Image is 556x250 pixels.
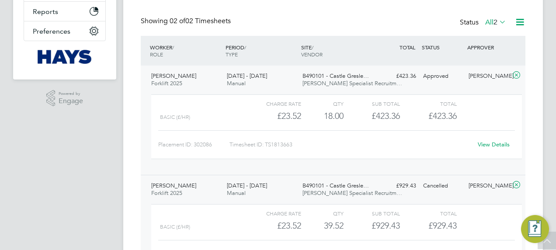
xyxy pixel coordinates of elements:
span: Reports [33,7,58,16]
div: Charge rate [245,208,301,219]
div: Total [400,208,456,219]
div: [PERSON_NAME] [465,69,511,83]
button: Preferences [24,21,105,41]
div: Approved [420,69,465,83]
div: PERIOD [223,39,299,62]
div: £23.52 [245,109,301,123]
div: Total [400,98,456,109]
span: Basic (£/HR) [160,224,190,230]
div: Charge rate [245,98,301,109]
span: Manual [227,189,246,197]
span: / [312,44,313,51]
a: Powered byEngage [46,90,83,107]
span: B490101 - Castle Gresle… [302,72,369,80]
span: [PERSON_NAME] Specialist Recruitm… [302,189,402,197]
div: £23.52 [245,219,301,233]
span: [DATE] - [DATE] [227,72,267,80]
span: Preferences [33,27,70,35]
span: 02 Timesheets [170,17,231,25]
button: Engage Resource Center [521,215,549,243]
div: Sub Total [344,98,400,109]
button: Reports [24,2,105,21]
div: Showing [141,17,233,26]
span: TOTAL [400,44,415,51]
span: £929.43 [428,220,457,231]
div: Status [460,17,508,29]
div: 18.00 [301,109,344,123]
span: Manual [227,80,246,87]
a: Go to home page [24,50,106,64]
div: 39.52 [301,219,344,233]
span: Powered by [59,90,83,97]
span: [PERSON_NAME] [151,72,196,80]
div: QTY [301,98,344,109]
span: Engage [59,97,83,105]
span: B490101 - Castle Gresle… [302,182,369,189]
span: [PERSON_NAME] Specialist Recruitm… [302,80,402,87]
span: 2 [493,18,497,27]
div: APPROVER [465,39,511,55]
div: STATUS [420,39,465,55]
span: VENDOR [301,51,323,58]
span: Forklift 2025 [151,189,182,197]
span: 02 of [170,17,185,25]
div: WORKER [148,39,223,62]
span: Forklift 2025 [151,80,182,87]
div: Cancelled [420,179,465,193]
span: TYPE [226,51,238,58]
span: [PERSON_NAME] [151,182,196,189]
div: £929.43 [374,179,420,193]
span: / [172,44,174,51]
label: All [485,18,506,27]
div: Placement ID: 302086 [158,138,229,152]
div: £423.36 [374,69,420,83]
div: £929.43 [344,219,400,233]
div: [PERSON_NAME] [465,179,511,193]
div: QTY [301,208,344,219]
div: Sub Total [344,208,400,219]
span: / [244,44,246,51]
div: Timesheet ID: TS1813663 [229,138,472,152]
a: View Details [478,141,510,148]
span: [DATE] - [DATE] [227,182,267,189]
div: SITE [299,39,375,62]
span: Basic (£/HR) [160,114,190,120]
span: ROLE [150,51,163,58]
img: hays-logo-retina.png [38,50,92,64]
span: £423.36 [428,111,457,121]
div: £423.36 [344,109,400,123]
